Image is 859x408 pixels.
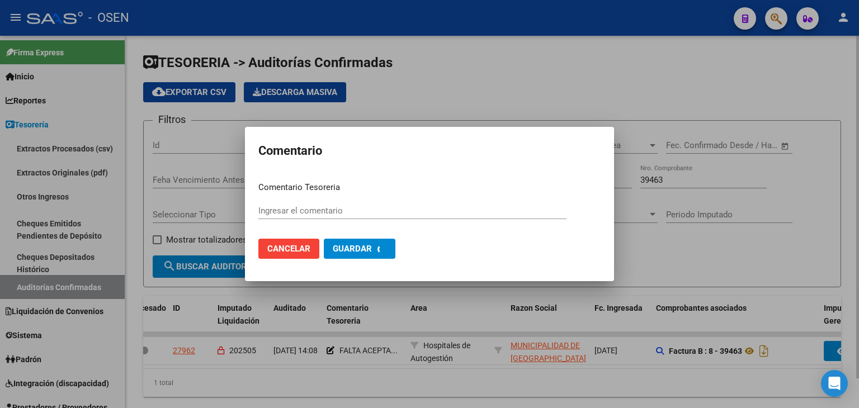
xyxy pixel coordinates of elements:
[821,370,848,397] div: Open Intercom Messenger
[324,239,395,259] button: Guardar
[267,244,310,254] span: Cancelar
[258,181,601,194] p: Comentario Tesoreria
[258,140,601,162] h2: Comentario
[258,239,319,259] button: Cancelar
[333,244,372,254] span: Guardar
